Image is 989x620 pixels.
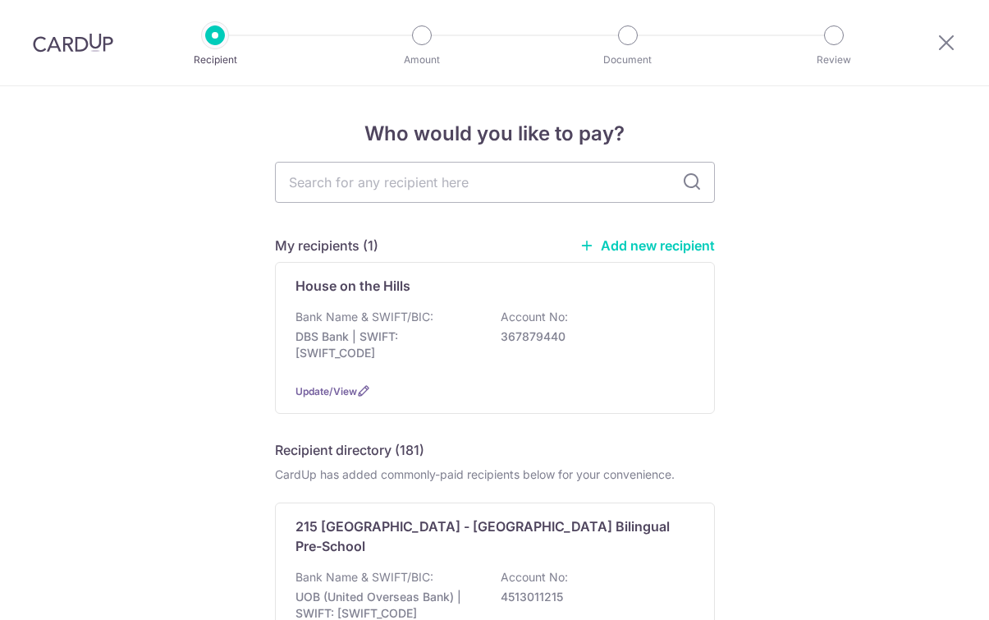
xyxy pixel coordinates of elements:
[295,276,410,296] p: House on the Hills
[567,52,689,68] p: Document
[361,52,483,68] p: Amount
[501,309,568,325] p: Account No:
[33,33,113,53] img: CardUp
[773,52,895,68] p: Review
[275,162,715,203] input: Search for any recipient here
[295,309,433,325] p: Bank Name & SWIFT/BIC:
[501,589,685,605] p: 4513011215
[501,569,568,586] p: Account No:
[295,385,357,397] a: Update/View
[275,440,424,460] h5: Recipient directory (181)
[501,328,685,345] p: 367879440
[295,328,479,361] p: DBS Bank | SWIFT: [SWIFT_CODE]
[275,466,715,483] div: CardUp has added commonly-paid recipients below for your convenience.
[295,517,675,556] p: 215 [GEOGRAPHIC_DATA] - [GEOGRAPHIC_DATA] Bilingual Pre-School
[275,236,378,255] h5: My recipients (1)
[579,237,715,254] a: Add new recipient
[295,569,433,586] p: Bank Name & SWIFT/BIC:
[154,52,276,68] p: Recipient
[275,119,715,149] h4: Who would you like to pay?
